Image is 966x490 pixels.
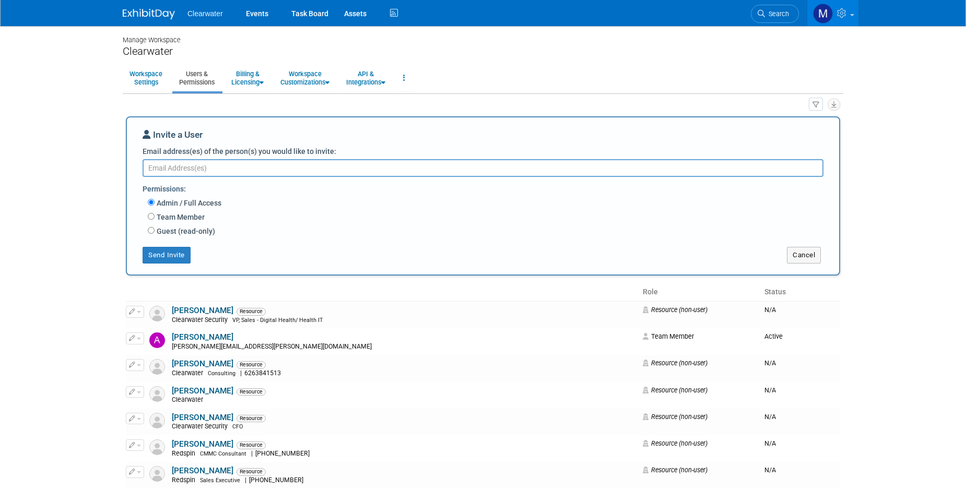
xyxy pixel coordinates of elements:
span: Resource (non-user) [643,439,708,447]
a: [PERSON_NAME] [172,359,233,368]
span: | [245,476,246,484]
label: Email address(es) of the person(s) you would like to invite: [143,146,336,157]
img: Resource [149,306,165,321]
a: [PERSON_NAME] [172,386,233,396]
img: Resource [149,466,165,482]
span: Resource [237,441,266,449]
span: | [240,369,242,377]
div: [PERSON_NAME][EMAIL_ADDRESS][PERSON_NAME][DOMAIN_NAME] [172,343,636,351]
a: [PERSON_NAME] [172,413,233,422]
span: Search [765,10,789,18]
a: [PERSON_NAME] [172,332,233,342]
span: Active [764,332,783,340]
span: [PHONE_NUMBER] [253,450,313,457]
span: Redspin [172,476,198,484]
img: Resource [149,413,165,428]
a: Billing &Licensing [225,65,270,91]
span: Resource (non-user) [643,386,708,394]
img: Resource [149,359,165,375]
a: WorkspaceCustomizations [274,65,336,91]
span: | [251,450,253,457]
div: Clearwater [123,45,843,58]
a: [PERSON_NAME] [172,306,233,315]
span: Resource [237,308,266,315]
span: VP, Sales - Digital Health/ Health IT [232,317,323,324]
button: Cancel [787,247,821,264]
img: Resource [149,439,165,455]
span: Resource (non-user) [643,413,708,421]
img: Alicia Blount [149,332,165,348]
label: Guest (read-only) [155,226,215,236]
span: Clearwater [172,369,206,377]
a: [PERSON_NAME] [172,466,233,475]
span: Resource [237,388,266,396]
span: N/A [764,439,776,447]
span: Clearwater Security [172,316,231,324]
a: Users &Permissions [172,65,221,91]
label: Admin / Full Access [155,198,221,208]
label: Team Member [155,212,205,222]
span: Redspin [172,450,198,457]
th: Status [760,283,840,301]
span: Team Member [643,332,694,340]
span: Sales Executive [200,477,240,484]
span: Resource [237,361,266,368]
a: Search [751,5,799,23]
span: 6263841513 [242,369,284,377]
button: Send Invite [143,247,191,264]
span: N/A [764,386,776,394]
span: CMMC Consultant [200,450,246,457]
span: Resource (non-user) [643,359,708,367]
span: Clearwater [172,396,206,403]
div: Manage Workspace [123,26,843,45]
span: Clearwater Security [172,423,231,430]
img: Monica Pastor [813,4,833,23]
a: API &Integrations [339,65,392,91]
span: Resource [237,468,266,475]
span: Resource (non-user) [643,306,708,314]
span: Clearwater [187,9,223,18]
a: [PERSON_NAME] [172,439,233,449]
span: N/A [764,306,776,314]
span: CFO [232,423,243,430]
img: Resource [149,386,165,402]
div: Permissions: [143,180,831,197]
span: Resource [237,415,266,422]
span: [PHONE_NUMBER] [246,476,307,484]
span: N/A [764,359,776,367]
span: Resource (non-user) [643,466,708,474]
a: WorkspaceSettings [123,65,169,91]
th: Role [639,283,760,301]
span: N/A [764,466,776,474]
div: Invite a User [143,128,823,146]
img: ExhibitDay [123,9,175,19]
span: N/A [764,413,776,421]
span: Consulting [208,370,235,377]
